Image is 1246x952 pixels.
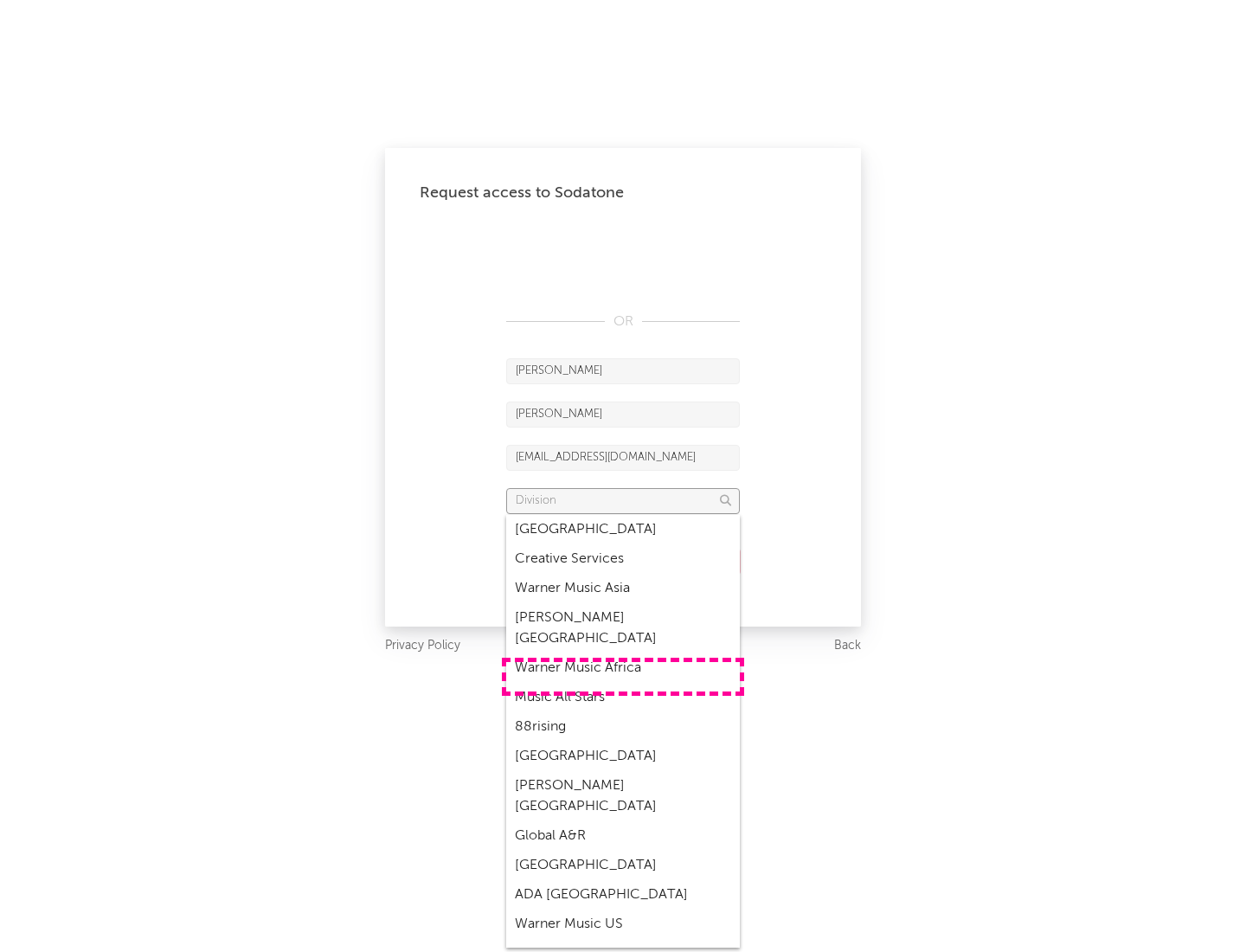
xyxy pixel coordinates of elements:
[506,445,740,471] input: Email
[385,635,460,657] a: Privacy Policy
[506,742,740,771] div: [GEOGRAPHIC_DATA]
[506,771,740,821] div: [PERSON_NAME] [GEOGRAPHIC_DATA]
[506,544,740,574] div: Creative Services
[506,488,740,514] input: Division
[506,402,740,428] input: Last Name
[420,183,826,203] div: Request access to Sodatone
[506,910,740,939] div: Warner Music US
[506,880,740,910] div: ADA [GEOGRAPHIC_DATA]
[834,635,861,657] a: Back
[506,851,740,880] div: [GEOGRAPHIC_DATA]
[506,515,740,544] div: [GEOGRAPHIC_DATA]
[506,821,740,851] div: Global A&R
[506,312,740,332] div: OR
[506,712,740,742] div: 88rising
[506,653,740,683] div: Warner Music Africa
[506,603,740,653] div: [PERSON_NAME] [GEOGRAPHIC_DATA]
[506,574,740,603] div: Warner Music Asia
[506,358,740,384] input: First Name
[506,683,740,712] div: Music All Stars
